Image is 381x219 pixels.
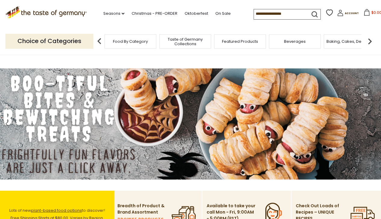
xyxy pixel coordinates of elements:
[103,10,124,17] a: Seasons
[93,35,105,47] img: previous arrow
[364,35,376,47] img: next arrow
[113,39,148,44] a: Food By Category
[161,37,209,46] a: Taste of Germany Collections
[5,34,93,48] p: Choice of Categories
[345,12,359,15] span: Account
[337,10,359,18] a: Account
[132,10,177,17] a: Christmas - PRE-ORDER
[31,208,82,213] a: plant-based food options
[215,10,231,17] a: On Sale
[185,10,208,17] a: Oktoberfest
[326,39,373,44] a: Baking, Cakes, Desserts
[222,39,258,44] a: Featured Products
[284,39,306,44] a: Beverages
[117,203,167,215] p: Breadth of Product & Brand Assortment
